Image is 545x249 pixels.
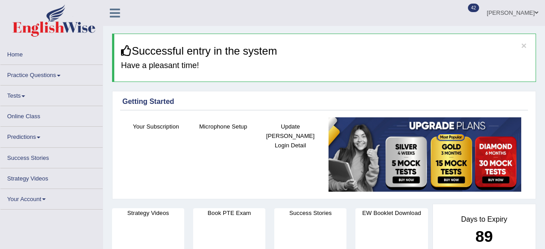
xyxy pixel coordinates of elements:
[329,117,521,192] img: small5.jpg
[112,208,184,218] h4: Strategy Videos
[0,65,103,82] a: Practice Questions
[194,122,252,131] h4: Microphone Setup
[122,96,526,107] div: Getting Started
[468,4,479,12] span: 42
[0,127,103,144] a: Predictions
[0,44,103,62] a: Home
[355,208,428,218] h4: EW Booklet Download
[121,61,529,70] h4: Have a pleasant time!
[0,106,103,124] a: Online Class
[121,45,529,57] h3: Successful entry in the system
[261,122,320,150] h4: Update [PERSON_NAME] Login Detail
[0,168,103,186] a: Strategy Videos
[274,208,346,218] h4: Success Stories
[521,41,527,50] button: ×
[127,122,185,131] h4: Your Subscription
[443,215,526,223] h4: Days to Expiry
[193,208,265,218] h4: Book PTE Exam
[0,189,103,206] a: Your Account
[476,228,493,245] b: 89
[0,148,103,165] a: Success Stories
[0,86,103,103] a: Tests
